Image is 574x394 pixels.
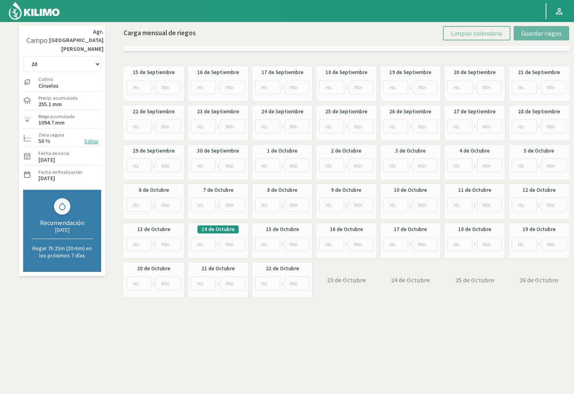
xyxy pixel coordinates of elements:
[156,237,181,251] input: Min
[266,225,299,233] label: 15 de Octubre
[522,186,556,194] label: 12 de Octubre
[32,245,93,259] p: Regar 7h 25m (20 mm) en los próximos 7 días
[538,201,540,209] span: :
[267,147,297,155] label: 1 de Octubre
[38,120,65,125] label: 1094.7 mm
[383,119,409,133] input: Hs
[139,186,169,194] label: 6 de Octubre
[346,83,347,91] span: :
[538,161,540,170] span: :
[82,137,101,146] button: Editar
[282,279,283,287] span: :
[266,265,299,273] label: 22 de Octubre
[541,159,566,173] input: Min
[220,159,245,173] input: Min
[474,240,475,248] span: :
[474,83,475,91] span: :
[217,201,219,209] span: :
[126,119,151,133] input: Hs
[282,83,283,91] span: :
[459,147,490,155] label: 4 de Octubre
[477,119,502,133] input: Min
[220,80,245,94] input: Min
[191,198,216,212] input: Hs
[346,240,347,248] span: :
[512,237,537,251] input: Hs
[153,83,154,91] span: :
[512,119,537,133] input: Hs
[191,276,216,290] input: Hs
[38,157,55,163] label: [DATE]
[201,225,235,233] label: 14 de Octubre
[331,186,361,194] label: 9 de Octubre
[319,119,344,133] input: Hs
[413,159,438,173] input: Min
[512,198,537,212] input: Hs
[26,36,49,44] div: Campo:
[346,201,347,209] span: :
[410,161,411,170] span: :
[383,159,409,173] input: Hs
[447,198,472,212] input: Hs
[383,80,409,94] input: Hs
[349,119,374,133] input: Min
[220,198,245,212] input: Min
[38,113,74,120] label: Riego acumulado
[394,186,427,194] label: 10 de Octubre
[126,198,151,212] input: Hs
[454,108,496,116] label: 27 de Septiembre
[410,240,411,248] span: :
[538,240,540,248] span: :
[331,147,361,155] label: 2 de Octubre
[349,159,374,173] input: Min
[156,276,181,290] input: Min
[156,159,181,173] input: Min
[383,198,409,212] input: Hs
[447,237,472,251] input: Hs
[137,265,170,273] label: 20 de Octubre
[201,265,235,273] label: 21 de Octubre
[38,102,62,107] label: 255.1 mm
[319,237,344,251] input: Hs
[191,80,216,94] input: Hs
[325,68,367,76] label: 18 de Septiembre
[346,122,347,131] span: :
[454,68,496,76] label: 20 de Septiembre
[153,122,154,131] span: :
[133,108,175,116] label: 22 de Septiembre
[197,147,239,155] label: 30 de Septiembre
[474,161,475,170] span: :
[346,161,347,170] span: :
[474,122,475,131] span: :
[282,201,283,209] span: :
[153,279,154,287] span: :
[389,68,431,76] label: 19 de Septiembre
[255,276,280,290] input: Hs
[49,28,104,53] strong: Agr. [GEOGRAPHIC_DATA][PERSON_NAME]
[410,83,411,91] span: :
[541,80,566,94] input: Min
[319,159,344,173] input: Hs
[156,119,181,133] input: Min
[124,28,196,38] p: Carga mensual de riegos
[413,237,438,251] input: Min
[512,80,537,94] input: Hs
[32,219,93,227] div: Recomendación
[133,147,175,155] label: 29 de Septiembre
[285,276,310,290] input: Min
[8,1,60,20] img: Kilimo
[541,119,566,133] input: Min
[447,119,472,133] input: Hs
[220,237,245,251] input: Min
[282,122,283,131] span: :
[394,225,427,233] label: 17 de Octubre
[519,275,558,285] label: 26 de Octubre
[261,108,303,116] label: 24 de Septiembre
[217,279,219,287] span: :
[285,237,310,251] input: Min
[458,186,491,194] label: 11 de Octubre
[156,198,181,212] input: Min
[282,161,283,170] span: :
[220,119,245,133] input: Min
[126,159,151,173] input: Hs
